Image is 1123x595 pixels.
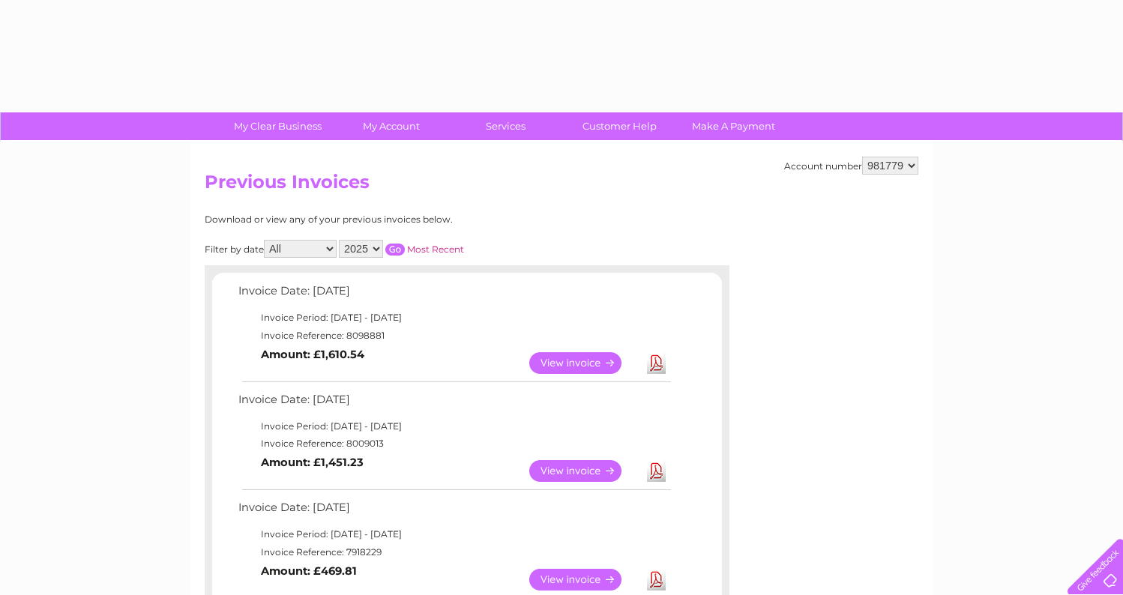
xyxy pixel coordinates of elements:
[235,543,673,561] td: Invoice Reference: 7918229
[235,525,673,543] td: Invoice Period: [DATE] - [DATE]
[529,352,639,374] a: View
[647,460,666,482] a: Download
[235,435,673,453] td: Invoice Reference: 8009013
[407,244,464,255] a: Most Recent
[261,456,364,469] b: Amount: £1,451.23
[444,112,567,140] a: Services
[261,564,357,578] b: Amount: £469.81
[235,309,673,327] td: Invoice Period: [DATE] - [DATE]
[235,390,673,417] td: Invoice Date: [DATE]
[205,214,598,225] div: Download or view any of your previous invoices below.
[216,112,340,140] a: My Clear Business
[647,569,666,591] a: Download
[235,498,673,525] td: Invoice Date: [DATE]
[784,157,918,175] div: Account number
[235,281,673,309] td: Invoice Date: [DATE]
[330,112,454,140] a: My Account
[235,327,673,345] td: Invoice Reference: 8098881
[205,240,598,258] div: Filter by date
[647,352,666,374] a: Download
[672,112,795,140] a: Make A Payment
[529,569,639,591] a: View
[205,172,918,200] h2: Previous Invoices
[529,460,639,482] a: View
[558,112,681,140] a: Customer Help
[261,348,364,361] b: Amount: £1,610.54
[235,417,673,435] td: Invoice Period: [DATE] - [DATE]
